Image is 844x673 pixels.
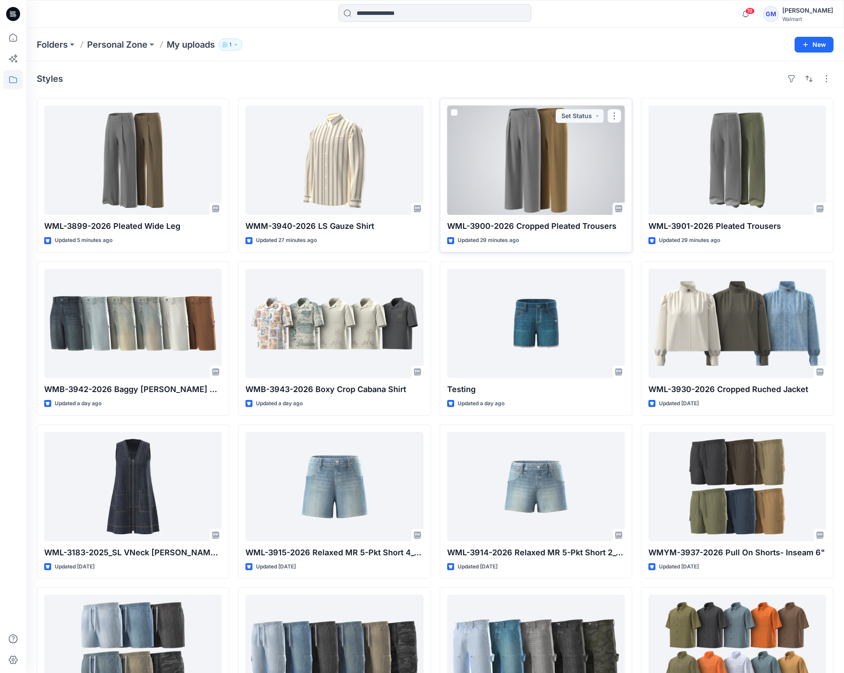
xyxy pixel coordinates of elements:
a: Personal Zone [87,39,147,51]
p: Updated a day ago [458,399,504,408]
p: WML-3915-2026 Relaxed MR 5-Pkt Short 4_5inseam [245,547,423,559]
p: Updated [DATE] [55,562,95,571]
a: WMB-3943-2026 Boxy Crop Cabana Shirt [245,269,423,378]
p: Updated [DATE] [458,562,497,571]
a: WMM-3940-2026 LS Gauze Shirt [245,105,423,215]
p: My uploads [167,39,215,51]
a: WML-3183-2025_SL VNeck ALine Mini Dress [44,432,222,541]
div: Walmart [782,16,833,22]
a: WML-3899-2026 Pleated Wide Leg [44,105,222,215]
a: WML-3915-2026 Relaxed MR 5-Pkt Short 4_5inseam [245,432,423,541]
p: Updated [DATE] [659,562,699,571]
button: New [795,37,833,53]
div: GM [763,6,779,22]
p: WML-3914-2026 Relaxed MR 5-Pkt Short 2_5inseam [447,547,625,559]
button: 1 [218,39,242,51]
a: Folders [37,39,68,51]
p: Updated 29 minutes ago [458,236,519,245]
a: WML-3914-2026 Relaxed MR 5-Pkt Short 2_5inseam [447,432,625,541]
a: WML-3900-2026 Cropped Pleated Trousers [447,105,625,215]
p: Testing [447,383,625,396]
span: 19 [745,7,755,14]
p: WML-3930-2026 Cropped Ruched Jacket [648,383,826,396]
p: Updated [DATE] [659,399,699,408]
p: WML-3901-2026 Pleated Trousers [648,220,826,232]
a: WMYM-3937-2026 Pull On Shorts- Inseam 6" [648,432,826,541]
p: Updated 5 minutes ago [55,236,112,245]
p: Updated a day ago [256,399,303,408]
p: 1 [229,40,231,49]
p: WMM-3940-2026 LS Gauze Shirt [245,220,423,232]
p: WMYM-3937-2026 Pull On Shorts- Inseam 6" [648,547,826,559]
a: Testing [447,269,625,378]
p: WMB-3942-2026 Baggy [PERSON_NAME] Short [44,383,222,396]
p: WML-3183-2025_SL VNeck [PERSON_NAME] Mini Dress [44,547,222,559]
p: WML-3899-2026 Pleated Wide Leg [44,220,222,232]
p: Updated 27 minutes ago [256,236,317,245]
a: WMB-3942-2026 Baggy Carpenter Short [44,269,222,378]
p: Updated a day ago [55,399,102,408]
h4: Styles [37,74,63,84]
p: Updated [DATE] [256,562,296,571]
p: Updated 29 minutes ago [659,236,720,245]
div: [PERSON_NAME] [782,5,833,16]
p: WMB-3943-2026 Boxy Crop Cabana Shirt [245,383,423,396]
a: WML-3930-2026 Cropped Ruched Jacket [648,269,826,378]
p: WML-3900-2026 Cropped Pleated Trousers [447,220,625,232]
a: WML-3901-2026 Pleated Trousers [648,105,826,215]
